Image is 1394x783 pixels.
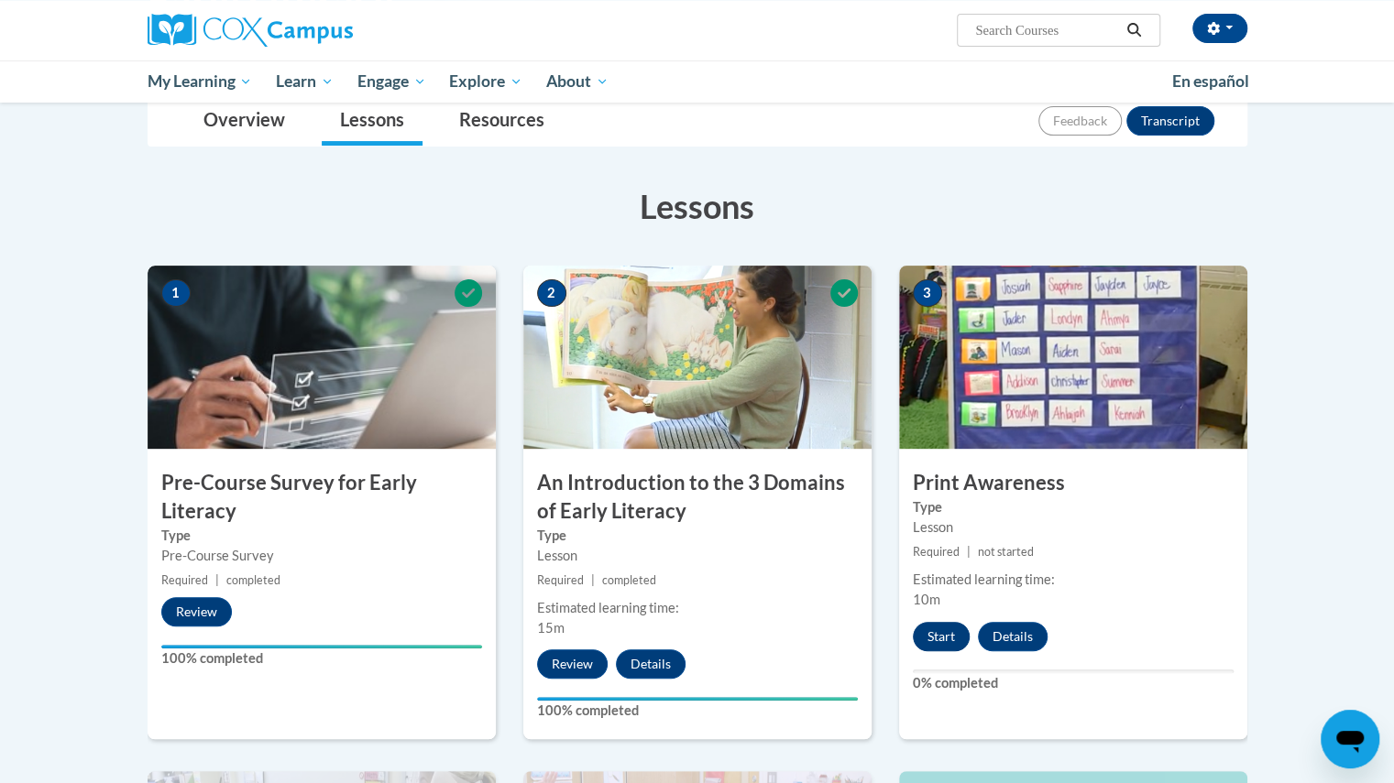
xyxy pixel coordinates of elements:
[973,19,1120,41] input: Search Courses
[161,526,482,546] label: Type
[1321,710,1379,768] iframe: Button to launch messaging window
[534,60,620,103] a: About
[537,649,608,679] button: Review
[537,701,858,721] label: 100% completed
[148,266,496,449] img: Course Image
[441,97,563,146] a: Resources
[148,14,496,47] a: Cox Campus
[161,645,482,648] div: Your progress
[346,60,438,103] a: Engage
[1192,14,1247,43] button: Account Settings
[591,573,595,587] span: |
[913,517,1234,538] div: Lesson
[148,183,1247,229] h3: Lessons
[161,279,191,307] span: 1
[978,545,1034,559] span: not started
[226,573,280,587] span: completed
[913,622,970,651] button: Start
[967,545,971,559] span: |
[161,546,482,566] div: Pre-Course Survey
[148,469,496,526] h3: Pre-Course Survey for Early Literacy
[899,266,1247,449] img: Course Image
[537,598,858,618] div: Estimated learning time:
[913,673,1234,693] label: 0% completed
[913,545,960,559] span: Required
[523,469,872,526] h3: An Introduction to the 3 Domains of Early Literacy
[161,648,482,669] label: 100% completed
[1038,106,1122,136] button: Feedback
[616,649,686,679] button: Details
[264,60,346,103] a: Learn
[136,60,265,103] a: My Learning
[537,526,858,546] label: Type
[913,497,1234,517] label: Type
[913,592,940,607] span: 10m
[1160,62,1261,101] a: En español
[161,597,232,626] button: Review
[185,97,303,146] a: Overview
[215,573,219,587] span: |
[148,14,353,47] img: Cox Campus
[537,546,858,566] div: Lesson
[1172,71,1249,91] span: En español
[546,71,609,92] span: About
[913,279,942,307] span: 3
[537,620,565,636] span: 15m
[1120,19,1147,41] button: Search
[602,573,656,587] span: completed
[437,60,534,103] a: Explore
[276,71,334,92] span: Learn
[537,279,566,307] span: 2
[913,570,1234,590] div: Estimated learning time:
[161,573,208,587] span: Required
[357,71,426,92] span: Engage
[322,97,423,146] a: Lessons
[523,266,872,449] img: Course Image
[120,60,1275,103] div: Main menu
[537,573,584,587] span: Required
[1126,106,1214,136] button: Transcript
[899,469,1247,497] h3: Print Awareness
[147,71,252,92] span: My Learning
[978,622,1048,651] button: Details
[449,71,522,92] span: Explore
[537,697,858,701] div: Your progress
